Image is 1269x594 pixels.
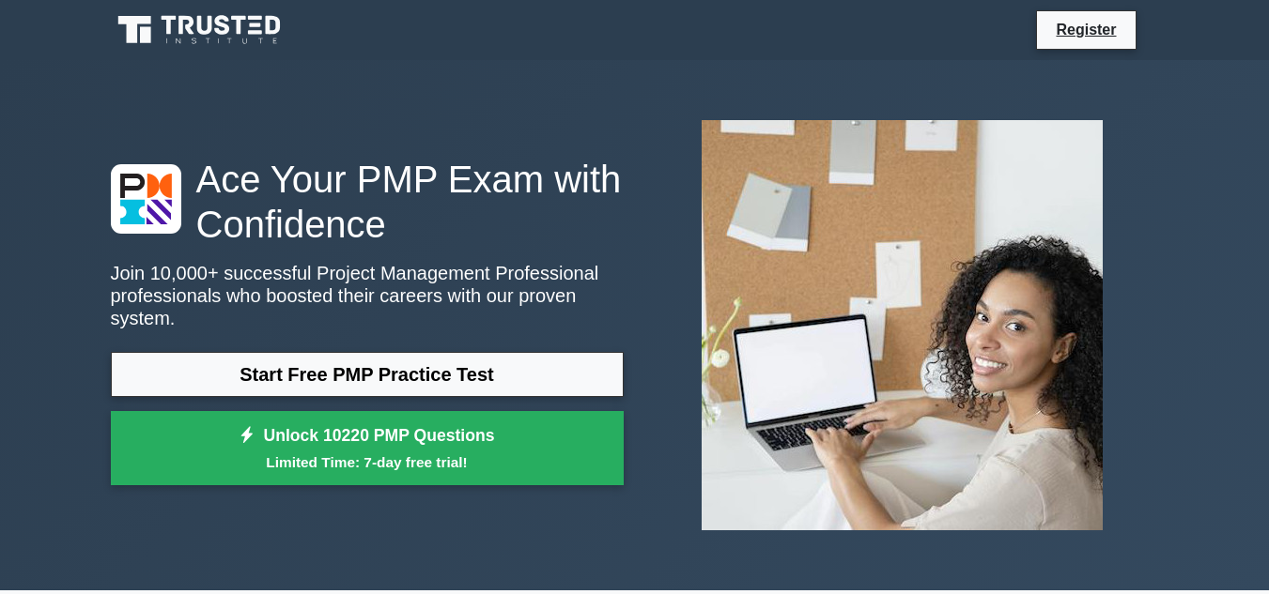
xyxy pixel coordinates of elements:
[111,352,624,397] a: Start Free PMP Practice Test
[111,157,624,247] h1: Ace Your PMP Exam with Confidence
[134,451,600,473] small: Limited Time: 7-day free trial!
[111,262,624,329] p: Join 10,000+ successful Project Management Professional professionals who boosted their careers w...
[111,411,624,486] a: Unlock 10220 PMP QuestionsLimited Time: 7-day free trial!
[1045,18,1127,41] a: Register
